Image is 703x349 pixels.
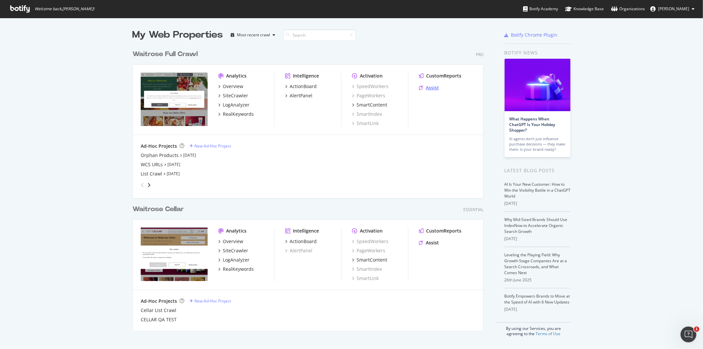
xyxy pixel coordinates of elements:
button: [PERSON_NAME] [645,4,700,14]
a: SmartLink [352,275,379,282]
div: Pro [476,52,483,57]
a: SpeedWorkers [352,83,389,90]
div: Botify news [505,49,571,56]
div: ActionBoard [290,83,317,90]
div: Analytics [226,73,247,79]
a: AlertPanel [285,247,312,254]
div: Waitrose Full Crawl [132,49,198,59]
div: Ad-Hoc Projects [141,143,177,149]
div: Activation [360,73,383,79]
a: SmartLink [352,120,379,127]
div: Overview [223,83,243,90]
a: CELLAR QA TEST [141,316,177,323]
a: SmartIndex [352,266,382,272]
div: List Crawl [141,171,162,177]
div: RealKeywords [223,111,254,117]
div: Botify Chrome Plugin [511,32,558,38]
a: SmartContent [352,257,387,263]
div: New Ad-Hoc Project [194,298,231,304]
a: Waitrose Cellar [132,205,187,214]
div: Overview [223,238,243,245]
div: Organizations [611,6,645,12]
img: waitrosecellar.com [141,228,208,281]
button: Most recent crawl [228,30,278,40]
div: My Web Properties [132,28,223,42]
div: [DATE] [505,201,571,206]
a: SiteCrawler [218,92,248,99]
div: SmartContent [357,102,387,108]
div: grid [132,42,489,331]
input: Search [283,29,356,41]
a: Leveling the Playing Field: Why Growth-Stage Companies Are at a Search Crossroads, and What Comes... [505,252,567,275]
a: AI Is Your New Customer: How to Win the Visibility Battle in a ChatGPT World [505,181,571,199]
div: New Ad-Hoc Project [194,143,231,149]
a: CustomReports [419,228,461,234]
div: ActionBoard [290,238,317,245]
div: [DATE] [505,236,571,242]
div: Activation [360,228,383,234]
div: LogAnalyzer [223,257,249,263]
a: ActionBoard [285,83,317,90]
div: angle-right [147,182,151,188]
span: 1 [694,327,699,332]
div: angle-left [138,180,147,190]
div: SpeedWorkers [352,238,389,245]
a: New Ad-Hoc Project [190,143,231,149]
a: Terms of Use [536,331,560,336]
a: Botify Chrome Plugin [505,32,558,38]
img: What Happens When ChatGPT Is Your Holiday Shopper? [505,59,571,111]
a: Assist [419,239,439,246]
a: [DATE] [167,171,180,176]
a: CustomReports [419,73,461,79]
span: Magda Rapala [658,6,689,12]
a: ActionBoard [285,238,317,245]
a: Overview [218,83,243,90]
a: Cellar List Crawl [141,307,176,314]
a: LogAnalyzer [218,102,249,108]
a: Orphan Products [141,152,179,159]
div: Assist [426,84,439,91]
div: RealKeywords [223,266,254,272]
a: Waitrose Full Crawl [132,49,200,59]
div: Intelligence [293,228,319,234]
img: www.waitrose.com [141,73,208,126]
a: Assist [419,84,439,91]
a: Overview [218,238,243,245]
span: Welcome back, [PERSON_NAME] ! [35,6,94,12]
a: AlertPanel [285,92,312,99]
div: LogAnalyzer [223,102,249,108]
div: AlertPanel [290,92,312,99]
a: [DATE] [167,162,180,167]
div: Intelligence [293,73,319,79]
a: Why Mid-Sized Brands Should Use IndexNow to Accelerate Organic Search Growth [505,217,568,234]
div: Essential [463,207,483,212]
div: Waitrose Cellar [132,205,184,214]
a: [DATE] [183,152,196,158]
div: Latest Blog Posts [505,167,571,174]
a: SmartIndex [352,111,382,117]
a: PageWorkers [352,92,385,99]
a: SmartContent [352,102,387,108]
a: PageWorkers [352,247,385,254]
a: WCS URLs [141,161,163,168]
div: Analytics [226,228,247,234]
div: [DATE] [505,306,571,312]
div: Knowledge Base [565,6,604,12]
a: Botify Empowers Brands to Move at the Speed of AI with 6 New Updates [505,293,570,305]
a: RealKeywords [218,266,254,272]
a: New Ad-Hoc Project [190,298,231,304]
a: What Happens When ChatGPT Is Your Holiday Shopper? [510,116,555,133]
div: CustomReports [426,228,461,234]
iframe: Intercom live chat [681,327,696,342]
